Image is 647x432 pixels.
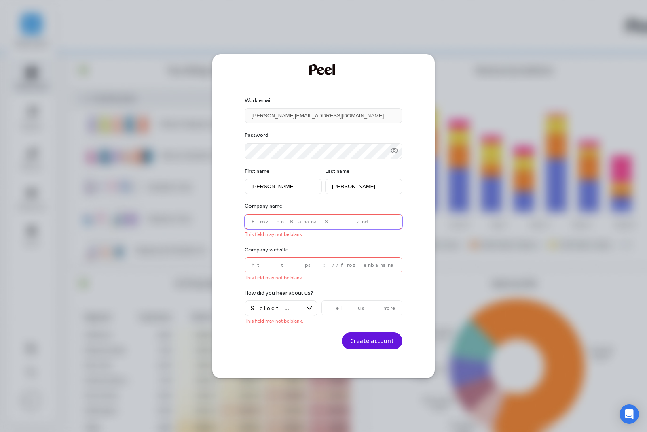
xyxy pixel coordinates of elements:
[620,404,639,424] div: Open Intercom Messenger
[245,231,402,238] p: This field may not be blank.
[245,167,322,175] label: First name
[245,179,322,194] input: Michael
[245,257,402,272] input: https://frozenbananastand.com
[245,96,402,104] label: Work email
[245,275,402,281] p: This field may not be blank.
[325,167,402,175] label: Last name
[251,304,300,312] span: Select an option
[321,300,402,315] input: Tell us more
[245,131,402,139] label: Password
[245,108,402,123] input: Enter your email address
[342,332,402,349] button: Create account
[245,318,317,324] p: This field may not be blank.
[309,64,338,75] img: Welcome to Peel
[245,246,402,254] label: Company website
[325,179,402,194] input: Bluth
[245,214,402,229] input: Frozen Banana Stand
[245,202,402,210] label: Company name
[245,289,313,297] label: How did you hear about us?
